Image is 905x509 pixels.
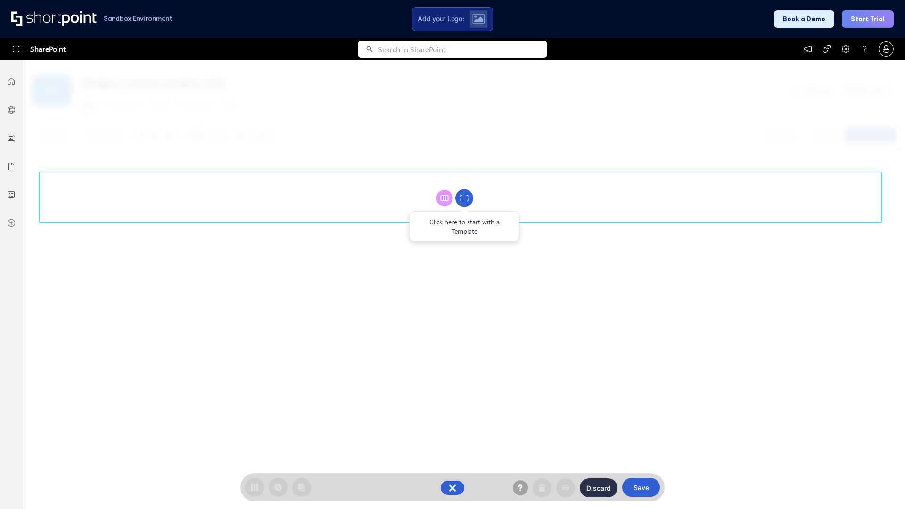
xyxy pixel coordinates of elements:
[104,16,173,21] h1: Sandbox Environment
[418,15,464,23] span: Add your Logo:
[580,478,617,497] button: Discard
[858,464,905,509] iframe: Chat Widget
[622,478,660,497] button: Save
[30,38,66,60] span: SharePoint
[378,41,547,58] input: Search in SharePoint
[774,10,834,28] button: Book a Demo
[472,14,485,24] img: Upload logo
[842,10,894,28] button: Start Trial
